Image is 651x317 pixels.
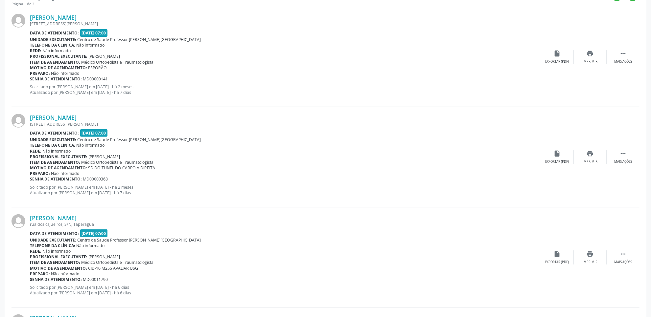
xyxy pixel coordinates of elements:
[554,150,561,157] i: insert_drive_file
[30,254,87,260] b: Profissional executante:
[30,148,41,154] b: Rede:
[30,65,87,71] b: Motivo de agendamento:
[89,154,120,159] span: [PERSON_NAME]
[30,76,82,82] b: Senha de atendimento:
[30,237,76,243] b: Unidade executante:
[619,250,627,258] i: 
[546,59,569,64] div: Exportar (PDF)
[30,154,87,159] b: Profissional executante:
[30,159,80,165] b: Item de agendamento:
[30,184,541,196] p: Solicitado por [PERSON_NAME] em [DATE] - há 2 meses Atualizado por [PERSON_NAME] em [DATE] - há 7...
[30,137,76,142] b: Unidade executante:
[30,248,41,254] b: Rede:
[587,250,594,258] i: print
[80,29,108,37] span: [DATE] 07:00
[587,150,594,157] i: print
[30,71,50,76] b: Preparo:
[587,50,594,57] i: print
[30,231,79,236] b: Data de atendimento:
[81,260,154,265] span: Médico Ortopedista e Traumatologista
[30,21,541,27] div: [STREET_ADDRESS][PERSON_NAME]
[614,260,632,264] div: Mais ações
[30,265,87,271] b: Motivo de agendamento:
[614,159,632,164] div: Mais ações
[30,48,41,53] b: Rede:
[77,142,105,148] span: Não informado
[554,250,561,258] i: insert_drive_file
[30,42,75,48] b: Telefone da clínica:
[89,254,120,260] span: [PERSON_NAME]
[12,114,25,128] img: img
[30,121,541,127] div: [STREET_ADDRESS][PERSON_NAME]
[30,260,80,265] b: Item de agendamento:
[43,248,71,254] span: Não informado
[51,71,80,76] span: Não informado
[30,243,75,248] b: Telefone da clínica:
[30,285,541,296] p: Solicitado por [PERSON_NAME] em [DATE] - há 6 dias Atualizado por [PERSON_NAME] em [DATE] - há 6 ...
[88,165,155,171] span: SD DO TUNEL DO CARPO A DIREITA
[583,59,597,64] div: Imprimir
[30,222,541,227] div: rua dos cajueiros, S/N, Taperaguá
[12,1,74,7] div: Página 1 de 2
[83,76,108,82] span: MD00000141
[546,159,569,164] div: Exportar (PDF)
[12,14,25,28] img: img
[51,171,80,176] span: Não informado
[30,53,87,59] b: Profissional executante:
[80,129,108,137] span: [DATE] 07:00
[30,142,75,148] b: Telefone da clínica:
[30,271,50,277] b: Preparo:
[12,214,25,228] img: img
[78,237,201,243] span: Centro de Saude Professor [PERSON_NAME][GEOGRAPHIC_DATA]
[583,260,597,264] div: Imprimir
[80,229,108,237] span: [DATE] 07:00
[43,48,71,53] span: Não informado
[583,159,597,164] div: Imprimir
[88,65,107,71] span: ESPORÃO
[88,265,138,271] span: CID-10 M255 AVALIAR USG
[546,260,569,264] div: Exportar (PDF)
[51,271,80,277] span: Não informado
[83,176,108,182] span: MD00000368
[30,171,50,176] b: Preparo:
[554,50,561,57] i: insert_drive_file
[77,42,105,48] span: Não informado
[30,277,82,282] b: Senha de atendimento:
[30,59,80,65] b: Item de agendamento:
[30,84,541,95] p: Solicitado por [PERSON_NAME] em [DATE] - há 2 meses Atualizado por [PERSON_NAME] em [DATE] - há 7...
[30,214,77,222] a: [PERSON_NAME]
[30,165,87,171] b: Motivo de agendamento:
[78,137,201,142] span: Centro de Saude Professor [PERSON_NAME][GEOGRAPHIC_DATA]
[83,277,108,282] span: MD00011790
[30,130,79,136] b: Data de atendimento:
[30,176,82,182] b: Senha de atendimento:
[81,59,154,65] span: Médico Ortopedista e Traumatologista
[77,243,105,248] span: Não informado
[78,37,201,42] span: Centro de Saude Professor [PERSON_NAME][GEOGRAPHIC_DATA]
[619,50,627,57] i: 
[614,59,632,64] div: Mais ações
[619,150,627,157] i: 
[30,30,79,36] b: Data de atendimento:
[30,114,77,121] a: [PERSON_NAME]
[30,37,76,42] b: Unidade executante:
[43,148,71,154] span: Não informado
[81,159,154,165] span: Médico Ortopedista e Traumatologista
[30,14,77,21] a: [PERSON_NAME]
[89,53,120,59] span: [PERSON_NAME]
